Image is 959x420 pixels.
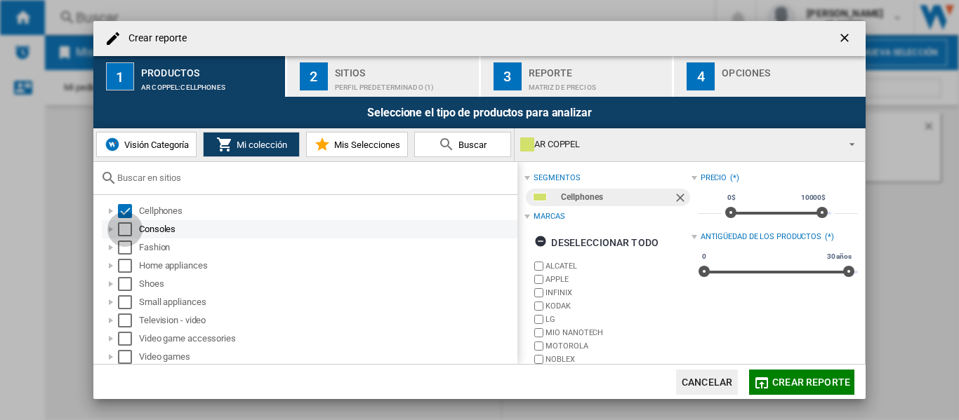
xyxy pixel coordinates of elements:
[118,259,139,273] md-checkbox: Select
[93,56,286,97] button: 1 Productos AR COPPEL:Cellphones
[545,274,691,285] label: APPLE
[118,295,139,309] md-checkbox: Select
[121,32,187,46] h4: Crear reporte
[725,192,738,203] span: 0$
[530,230,663,255] button: Deseleccionar todo
[117,172,510,183] input: Buscar en sitios
[529,62,667,76] div: Reporte
[139,350,515,364] div: Video games
[749,370,854,395] button: Crear reporte
[335,76,473,91] div: Perfil predeterminado (1)
[96,132,197,157] button: Visión Categoría
[534,341,543,351] input: brand.name
[335,62,473,76] div: Sitios
[534,328,543,337] input: brand.name
[121,140,189,150] span: Visión Categoría
[118,313,139,327] md-checkbox: Select
[139,204,515,218] div: Cellphones
[545,341,691,351] label: MOTOROLA
[673,191,690,208] ng-md-icon: Quitar
[701,172,727,184] div: Precio
[676,370,738,395] button: Cancelar
[139,259,515,273] div: Home appliances
[534,355,543,364] input: brand.name
[139,277,515,291] div: Shoes
[139,313,515,327] div: Television - video
[106,62,134,90] div: 1
[534,211,564,222] div: Marcas
[455,140,487,150] span: Buscar
[687,62,715,90] div: 4
[118,277,139,291] md-checkbox: Select
[104,136,121,153] img: wiser-icon-blue.png
[141,62,279,76] div: Productos
[534,262,543,271] input: brand.name
[139,295,515,309] div: Small appliances
[772,377,850,388] span: Crear reporte
[545,301,691,311] label: KODAK
[287,56,480,97] button: 2 Sitios Perfil predeterminado (1)
[494,62,522,90] div: 3
[233,140,287,150] span: Mi colección
[534,172,580,184] div: segmentos
[701,231,821,243] div: Antigüedad de los productos
[534,315,543,324] input: brand.name
[520,135,837,154] div: AR COPPEL
[534,275,543,284] input: brand.name
[534,288,543,297] input: brand.name
[118,222,139,236] md-checkbox: Select
[93,97,866,128] div: Seleccione el tipo de productos para analizar
[139,222,515,236] div: Consoles
[203,132,300,157] button: Mi colección
[139,332,515,346] div: Video game accessories
[545,327,691,338] label: MIO NANOTECH
[674,56,866,97] button: 4 Opciones
[414,132,511,157] button: Buscar
[118,350,139,364] md-checkbox: Select
[799,192,828,203] span: 10000$
[529,76,667,91] div: Matriz de precios
[534,230,659,255] div: Deseleccionar todo
[722,62,860,76] div: Opciones
[306,132,408,157] button: Mis Selecciones
[700,251,708,262] span: 0
[545,354,691,365] label: NOBLEX
[139,241,515,255] div: Fashion
[545,261,691,271] label: ALCATEL
[534,302,543,311] input: brand.name
[545,287,691,298] label: INFINIX
[545,314,691,325] label: LG
[118,204,139,218] md-checkbox: Select
[832,25,860,53] button: getI18NText('BUTTONS.CLOSE_DIALOG')
[561,189,673,206] div: Cellphones
[141,76,279,91] div: AR COPPEL:Cellphones
[300,62,328,90] div: 2
[481,56,674,97] button: 3 Reporte Matriz de precios
[331,140,400,150] span: Mis Selecciones
[118,332,139,346] md-checkbox: Select
[118,241,139,255] md-checkbox: Select
[825,251,854,262] span: 30 años
[838,31,854,48] ng-md-icon: getI18NText('BUTTONS.CLOSE_DIALOG')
